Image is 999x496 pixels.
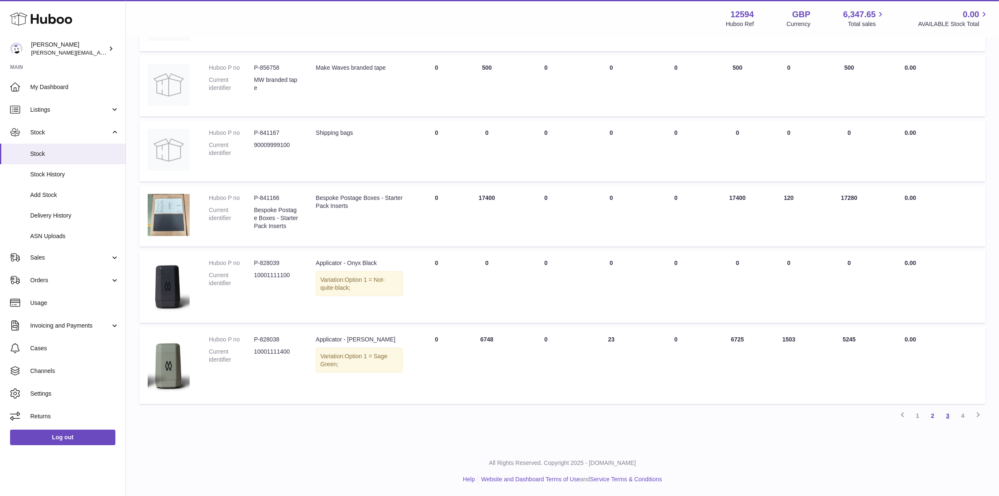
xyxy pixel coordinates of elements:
[910,408,925,423] a: 1
[30,171,119,178] span: Stock History
[918,20,989,28] span: AVAILABLE Stock Total
[512,327,580,404] td: 0
[30,129,110,136] span: Stock
[905,260,916,266] span: 0.00
[792,9,810,20] strong: GBP
[254,129,299,137] dd: P-841167
[209,194,254,202] dt: Huboo P no
[726,20,754,28] div: Huboo Ref
[812,186,887,247] td: 17280
[766,327,812,404] td: 1503
[316,194,403,210] div: Bespoke Postage Boxes - Starter Pack Inserts
[766,121,812,181] td: 0
[31,41,107,57] div: [PERSON_NAME]
[812,327,887,404] td: 5245
[30,322,110,330] span: Invoicing and Payments
[925,408,940,423] a: 2
[812,121,887,181] td: 0
[590,476,662,483] a: Service Terms & Conditions
[209,206,254,230] dt: Current identifier
[674,129,678,136] span: 0
[963,9,979,20] span: 0.00
[512,121,580,181] td: 0
[209,129,254,137] dt: Huboo P no
[254,336,299,344] dd: P-828038
[321,353,388,367] span: Option 1 = Sage Green;
[843,9,876,20] span: 6,347.65
[30,344,119,352] span: Cases
[478,475,662,483] li: and
[254,271,299,287] dd: 10001111100
[209,64,254,72] dt: Huboo P no
[481,476,580,483] a: Website and Dashboard Terms of Use
[316,259,403,267] div: Applicator - Onyx Black
[462,121,512,181] td: 0
[321,276,385,291] span: Option 1 = Not-quite-black;
[580,186,643,247] td: 0
[709,55,766,116] td: 500
[209,141,254,157] dt: Current identifier
[148,129,190,171] img: product image
[30,150,119,158] span: Stock
[411,251,462,323] td: 0
[10,42,23,55] img: owen@wearemakewaves.com
[512,251,580,323] td: 0
[905,194,916,201] span: 0.00
[674,260,678,266] span: 0
[133,459,992,467] p: All Rights Reserved. Copyright 2025 - [DOMAIN_NAME]
[812,251,887,323] td: 0
[316,336,403,344] div: Applicator - [PERSON_NAME]
[10,430,115,445] a: Log out
[30,390,119,398] span: Settings
[31,49,168,56] span: [PERSON_NAME][EMAIL_ADDRESS][DOMAIN_NAME]
[30,276,110,284] span: Orders
[30,106,110,114] span: Listings
[462,251,512,323] td: 0
[30,412,119,420] span: Returns
[905,129,916,136] span: 0.00
[709,327,766,404] td: 6725
[905,336,916,343] span: 0.00
[463,476,475,483] a: Help
[411,186,462,247] td: 0
[148,259,190,312] img: product image
[905,64,916,71] span: 0.00
[254,206,299,230] dd: Bespoke Postage Boxes - Starter Pack Inserts
[254,76,299,92] dd: MW branded tape
[209,259,254,267] dt: Huboo P no
[709,186,766,247] td: 17400
[787,20,811,28] div: Currency
[30,212,119,220] span: Delivery History
[411,55,462,116] td: 0
[709,121,766,181] td: 0
[148,194,190,236] img: product image
[30,83,119,91] span: My Dashboard
[148,64,190,106] img: product image
[30,299,119,307] span: Usage
[462,55,512,116] td: 500
[812,55,887,116] td: 500
[316,64,403,72] div: Make Waves branded tape
[254,141,299,157] dd: 90009999100
[955,408,970,423] a: 4
[580,55,643,116] td: 0
[30,367,119,375] span: Channels
[512,55,580,116] td: 0
[709,251,766,323] td: 0
[843,9,886,28] a: 6,347.65 Total sales
[254,194,299,202] dd: P-841166
[848,20,885,28] span: Total sales
[209,336,254,344] dt: Huboo P no
[209,271,254,287] dt: Current identifier
[411,327,462,404] td: 0
[674,64,678,71] span: 0
[674,336,678,343] span: 0
[30,191,119,199] span: Add Stock
[30,254,110,262] span: Sales
[254,348,299,364] dd: 10001111400
[411,121,462,181] td: 0
[580,327,643,404] td: 23
[209,348,254,364] dt: Current identifier
[940,408,955,423] a: 3
[30,232,119,240] span: ASN Uploads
